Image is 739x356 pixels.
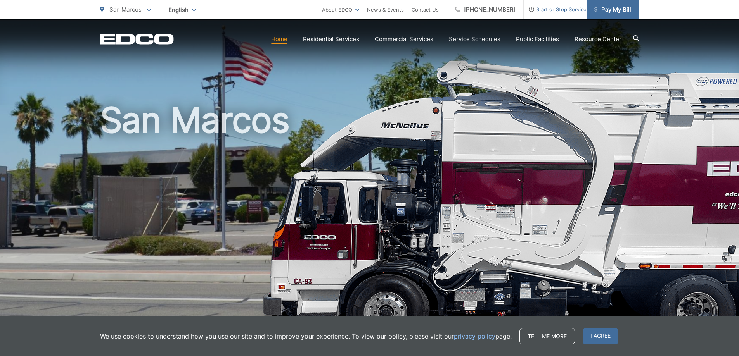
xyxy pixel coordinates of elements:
a: Service Schedules [449,34,500,44]
p: We use cookies to understand how you use our site and to improve your experience. To view our pol... [100,332,512,341]
span: San Marcos [109,6,142,13]
a: privacy policy [454,332,495,341]
a: Home [271,34,287,44]
a: Commercial Services [375,34,433,44]
a: About EDCO [322,5,359,14]
span: Pay My Bill [594,5,631,14]
a: EDCD logo. Return to the homepage. [100,34,174,45]
a: News & Events [367,5,404,14]
a: Tell me more [519,328,575,344]
a: Residential Services [303,34,359,44]
a: Resource Center [575,34,621,44]
span: English [163,3,202,17]
a: Contact Us [412,5,439,14]
span: I agree [583,328,618,344]
h1: San Marcos [100,101,639,346]
a: Public Facilities [516,34,559,44]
